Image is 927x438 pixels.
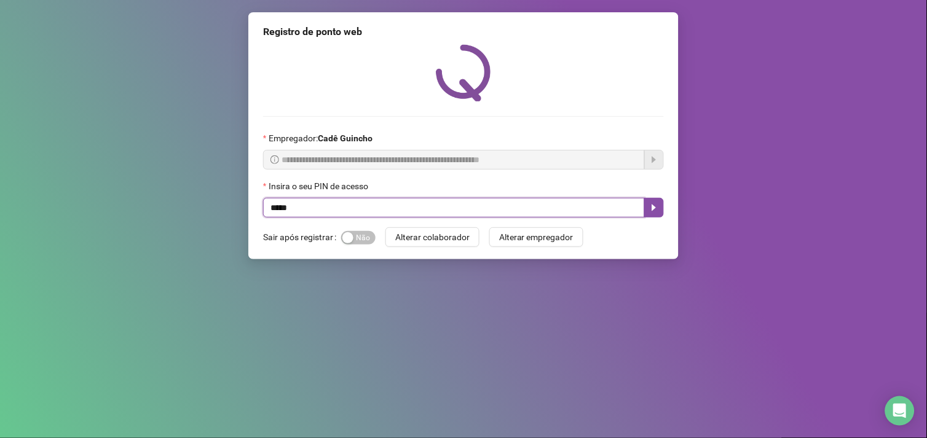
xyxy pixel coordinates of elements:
[885,396,915,426] div: Open Intercom Messenger
[395,230,470,244] span: Alterar colaborador
[436,44,491,101] img: QRPoint
[263,227,341,247] label: Sair após registrar
[269,131,373,145] span: Empregador :
[649,203,659,213] span: caret-right
[263,25,664,39] div: Registro de ponto web
[385,227,479,247] button: Alterar colaborador
[499,230,574,244] span: Alterar empregador
[263,179,376,193] label: Insira o seu PIN de acesso
[270,155,279,164] span: info-circle
[489,227,583,247] button: Alterar empregador
[318,133,373,143] strong: Cadê Guincho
